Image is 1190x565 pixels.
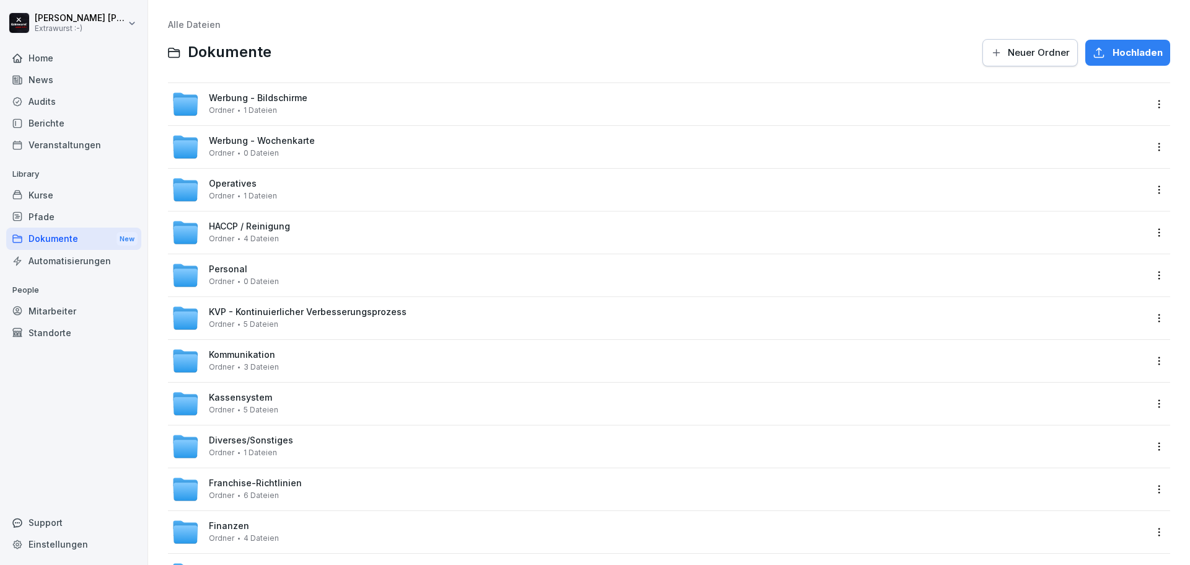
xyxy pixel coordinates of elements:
span: Ordner [209,234,234,243]
a: Kurse [6,184,141,206]
span: Werbung - Wochenkarte [209,136,315,146]
a: Home [6,47,141,69]
a: Audits [6,91,141,112]
a: Berichte [6,112,141,134]
span: 1 Dateien [244,192,277,200]
span: 5 Dateien [244,320,278,329]
span: Ordner [209,106,234,115]
span: Diverses/Sonstiges [209,435,293,446]
span: 0 Dateien [244,277,279,286]
a: Alle Dateien [168,19,221,30]
span: Werbung - Bildschirme [209,93,307,104]
a: HACCP / ReinigungOrdner4 Dateien [168,211,1150,254]
p: People [6,280,141,300]
button: Neuer Ordner [982,39,1078,66]
span: Dokumente [188,43,271,61]
span: 3 Dateien [244,363,279,371]
span: Franchise-Richtlinien [209,478,302,489]
span: Finanzen [209,521,249,532]
span: Ordner [209,149,234,158]
span: Ordner [209,406,234,414]
span: 6 Dateien [244,491,279,500]
a: KassensystemOrdner5 Dateien [168,383,1150,425]
p: Extrawurst :-) [35,24,125,33]
a: Einstellungen [6,533,141,555]
span: 1 Dateien [244,448,277,457]
a: PersonalOrdner0 Dateien [168,254,1150,296]
span: KVP - Kontinuierlicher Verbesserungsprozess [209,307,407,318]
span: Ordner [209,448,234,457]
a: Standorte [6,322,141,344]
span: Ordner [209,192,234,200]
span: Kassensystem [209,393,272,403]
a: Pfade [6,206,141,228]
button: Hochladen [1085,40,1170,66]
a: Diverses/SonstigesOrdner1 Dateien [168,425,1150,468]
a: OperativesOrdner1 Dateien [168,169,1150,211]
span: Ordner [209,534,234,543]
span: Operatives [209,179,257,189]
span: HACCP / Reinigung [209,221,290,232]
a: Mitarbeiter [6,300,141,322]
span: 4 Dateien [244,234,279,243]
a: KVP - Kontinuierlicher VerbesserungsprozessOrdner5 Dateien [168,297,1150,339]
a: News [6,69,141,91]
p: Library [6,164,141,184]
a: DokumenteNew [6,228,141,251]
a: Werbung - WochenkarteOrdner0 Dateien [168,126,1150,168]
span: Ordner [209,491,234,500]
span: Neuer Ordner [1008,46,1070,60]
a: FinanzenOrdner4 Dateien [168,511,1150,553]
span: 5 Dateien [244,406,278,414]
a: Automatisierungen [6,250,141,272]
a: Veranstaltungen [6,134,141,156]
a: Franchise-RichtlinienOrdner6 Dateien [168,468,1150,510]
p: [PERSON_NAME] [PERSON_NAME] [35,13,125,24]
span: Ordner [209,363,234,371]
span: Kommunikation [209,350,275,360]
span: 0 Dateien [244,149,279,158]
div: Support [6,512,141,533]
span: Hochladen [1113,46,1163,60]
span: Ordner [209,277,234,286]
a: KommunikationOrdner3 Dateien [168,340,1150,382]
div: Dokumente [6,228,141,251]
span: Personal [209,264,247,275]
span: Ordner [209,320,234,329]
a: Werbung - BildschirmeOrdner1 Dateien [168,83,1150,125]
span: 4 Dateien [244,534,279,543]
div: New [117,232,138,246]
span: 1 Dateien [244,106,277,115]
